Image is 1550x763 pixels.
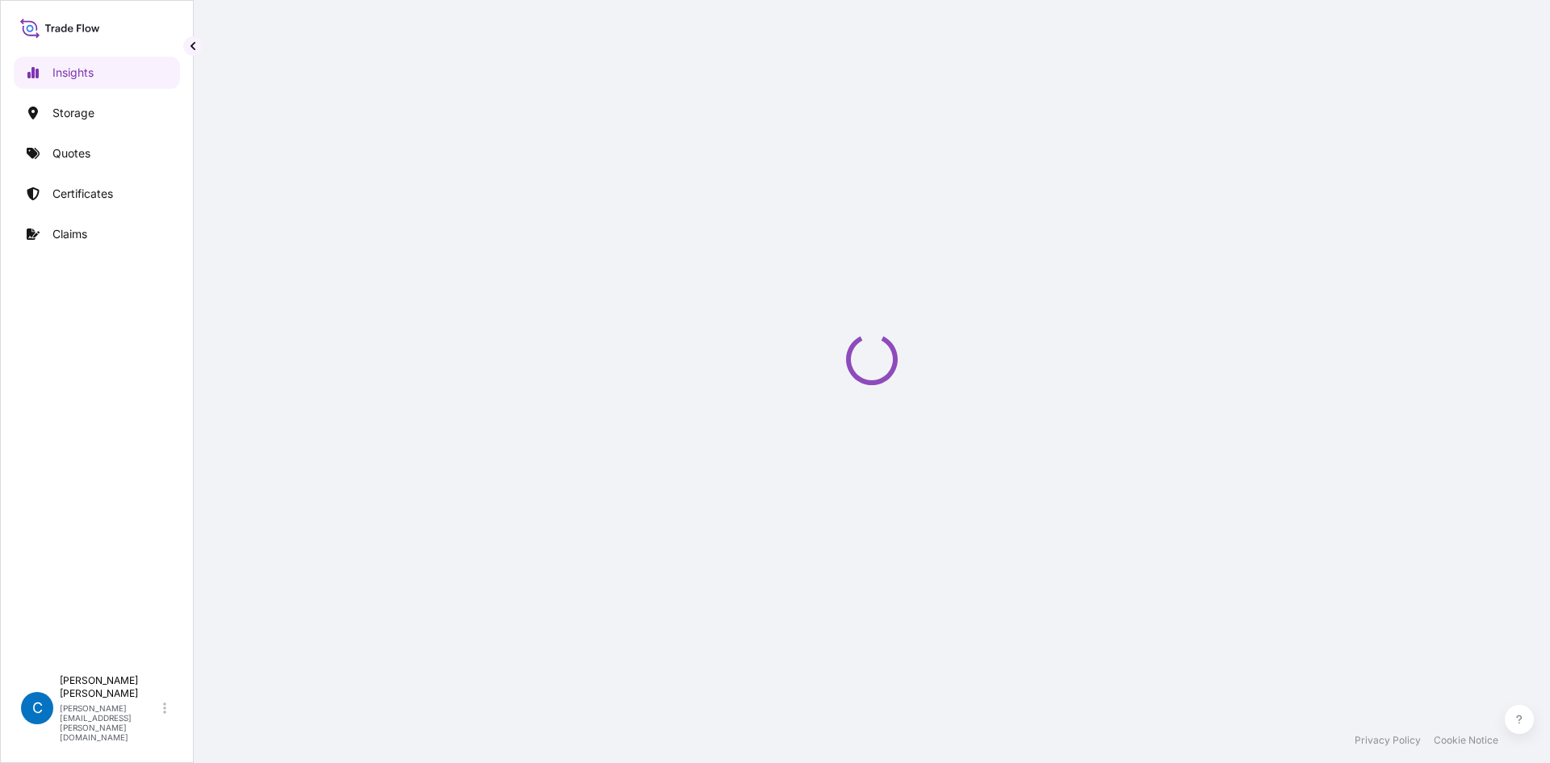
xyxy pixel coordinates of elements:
a: Certificates [14,178,180,210]
p: [PERSON_NAME][EMAIL_ADDRESS][PERSON_NAME][DOMAIN_NAME] [60,703,160,742]
a: Claims [14,218,180,250]
p: [PERSON_NAME] [PERSON_NAME] [60,674,160,700]
a: Cookie Notice [1434,734,1498,747]
p: Claims [52,226,87,242]
a: Privacy Policy [1355,734,1421,747]
p: Quotes [52,145,90,161]
a: Quotes [14,137,180,170]
span: C [32,700,43,716]
p: Storage [52,105,94,121]
a: Storage [14,97,180,129]
a: Insights [14,57,180,89]
p: Certificates [52,186,113,202]
p: Insights [52,65,94,81]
